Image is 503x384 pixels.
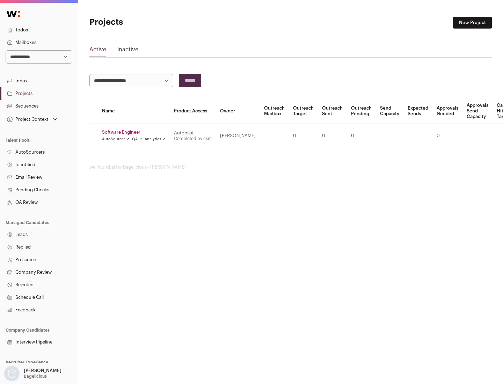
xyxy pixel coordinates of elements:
[289,124,318,148] td: 0
[102,130,166,135] a: Software Engineer
[98,98,170,124] th: Name
[432,98,462,124] th: Approvals Needed
[89,17,224,28] h1: Projects
[318,98,347,124] th: Outreach Sent
[89,164,492,170] footer: wellfound:ai for Bagelicious - [PERSON_NAME]
[453,17,492,29] a: New Project
[24,368,61,374] p: [PERSON_NAME]
[4,366,20,381] img: nopic.png
[174,136,212,141] a: Completed by csm
[318,124,347,148] td: 0
[89,45,106,57] a: Active
[132,136,142,142] a: QA ↗
[462,98,493,124] th: Approvals Send Capacity
[174,130,212,136] div: Autopilot
[145,136,165,142] a: Analytics ↗
[260,98,289,124] th: Outreach Mailbox
[289,98,318,124] th: Outreach Target
[403,98,432,124] th: Expected Sends
[6,115,58,124] button: Open dropdown
[376,98,403,124] th: Send Capacity
[102,136,129,142] a: AutoSourcer ↗
[347,98,376,124] th: Outreach Pending
[3,366,63,381] button: Open dropdown
[3,7,24,21] img: Wellfound
[432,124,462,148] td: 0
[347,124,376,148] td: 0
[170,98,216,124] th: Product Access
[216,98,260,124] th: Owner
[6,117,49,122] div: Project Context
[117,45,138,57] a: Inactive
[216,124,260,148] td: [PERSON_NAME]
[24,374,47,379] p: Bagelicious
